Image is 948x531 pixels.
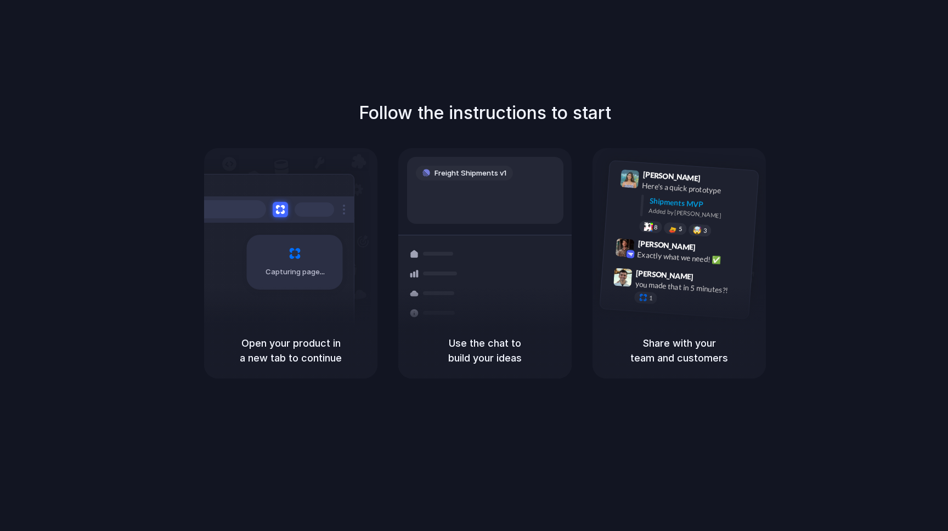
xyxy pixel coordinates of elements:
[642,179,752,198] div: Here's a quick prototype
[693,226,702,234] div: 🤯
[635,278,744,297] div: you made that in 5 minutes?!
[642,168,701,184] span: [PERSON_NAME]
[266,267,326,278] span: Capturing page
[654,224,658,230] span: 8
[649,195,751,213] div: Shipments MVP
[636,267,694,283] span: [PERSON_NAME]
[411,336,558,365] h5: Use the chat to build your ideas
[435,168,506,179] span: Freight Shipments v1
[703,227,707,233] span: 3
[217,336,364,365] h5: Open your product in a new tab to continue
[606,336,753,365] h5: Share with your team and customers
[699,242,721,256] span: 9:42 AM
[359,100,611,126] h1: Follow the instructions to start
[704,173,726,187] span: 9:41 AM
[649,295,653,301] span: 1
[648,206,749,222] div: Added by [PERSON_NAME]
[637,237,696,253] span: [PERSON_NAME]
[679,225,682,231] span: 5
[697,272,719,285] span: 9:47 AM
[637,248,747,267] div: Exactly what we need! ✅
